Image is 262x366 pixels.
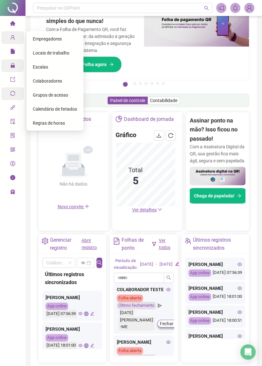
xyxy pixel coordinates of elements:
h4: Gráfico [116,130,136,139]
div: App online [46,303,68,310]
div: Não há dados [45,180,102,187]
span: dollar [10,158,15,171]
p: Com a Folha de Pagamento QR, você faz tudo em um só lugar: da admissão à geração da folha. Agilid... [46,26,136,54]
div: [PERSON_NAME] [188,309,242,316]
span: arrow-right [109,62,114,67]
span: filter [152,242,156,246]
a: Ver todos [159,238,170,250]
div: [DATE] 07:56:39 [46,310,77,318]
div: [PERSON_NAME] [188,333,242,340]
div: COLABORADOR TESTE [117,286,170,293]
span: audit [10,116,15,129]
div: [PERSON_NAME] [117,339,170,346]
span: edit [90,343,94,348]
img: 91713 [244,3,254,13]
span: arrow-right [237,194,241,198]
button: 5 [150,82,153,85]
span: down [158,207,162,212]
span: qrcode [10,144,15,157]
span: eye [237,334,242,338]
span: Chega de papelada! [194,192,234,199]
span: Fechar folha [160,320,185,327]
span: lock [10,60,15,73]
div: [DATE] 18:00:51 [188,317,242,325]
span: solution [10,130,15,143]
button: 4 [145,82,148,85]
span: user-add [10,32,15,45]
button: 2 [133,82,136,85]
span: Colaboradores [33,78,62,84]
div: [PERSON_NAME] [46,294,99,301]
span: eye [78,343,82,348]
span: pie-chart [116,115,122,122]
button: Chega de papelada! [186,188,249,204]
span: eye [166,287,171,292]
span: eye [237,262,242,267]
img: banner%2F02c71560-61a6-44d4-94b9-c8ab97240462.png [190,167,245,185]
span: file [10,46,15,59]
div: - [156,261,157,268]
span: Locais de trabalho [33,50,69,55]
span: file-text [113,238,120,244]
a: Abrir registro [81,238,97,250]
div: [DATE] [118,309,135,317]
span: eye [78,311,82,316]
div: [DATE] [140,261,153,268]
div: Últimos registros sincronizados [193,236,246,252]
div: [DATE] 07:56:39 [188,269,242,277]
div: App online [188,293,211,301]
span: notification [218,5,224,11]
span: Painel de controle [110,98,145,103]
div: [PERSON_NAME] [188,261,242,268]
span: gift [10,186,15,199]
button: 6 [156,82,159,85]
div: App online [46,334,68,341]
span: sync [10,88,15,101]
a: Ver detalhes down [132,207,162,212]
span: global [84,343,88,348]
span: edit [90,311,94,316]
div: Último fechamento [117,355,156,362]
span: Novo convite [58,204,89,209]
h2: Sua folha de pagamento, mais simples do que nunca! [46,8,136,26]
span: search [97,260,102,265]
div: Gerenciar registro [50,236,81,252]
span: edit [175,262,179,266]
div: Folha aberta [117,347,143,355]
span: Ver detalhes [132,207,157,212]
button: 3 [139,82,142,85]
div: App online [188,317,211,325]
h2: Assinar ponto na mão? Isso ficou no passado! [190,116,245,143]
span: search [166,275,171,280]
span: export [10,74,15,87]
span: eye [237,310,242,314]
span: setting [42,238,48,244]
div: Folha aberta [117,295,143,302]
span: eye [166,340,171,344]
div: Último fechamento [117,302,156,309]
span: api [10,102,15,115]
div: Open Intercom Messenger [240,344,256,360]
button: Fechar folha [157,320,187,327]
span: send [158,302,162,309]
span: send [158,355,162,362]
button: 1 [123,82,128,87]
span: info-circle [10,172,15,185]
div: Últimos registros sincronizados [45,270,100,286]
span: home [10,18,15,31]
span: Calendário de feriados [33,106,77,112]
span: download [156,133,161,138]
div: Dashboard de jornada [124,114,174,125]
button: Conheça a QRFolha agora [46,56,122,72]
div: App online [188,269,211,277]
div: [PERSON_NAME] [188,285,242,292]
div: [DATE] [159,261,173,268]
button: 7 [162,82,165,85]
div: [PERSON_NAME] [46,326,99,333]
div: [DATE] 18:01:00 [46,341,77,349]
span: eye [237,286,242,290]
span: reload [168,133,173,138]
div: Período de visualização: [114,258,138,271]
span: Grupos de acesso [33,92,68,98]
span: team [185,238,191,244]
